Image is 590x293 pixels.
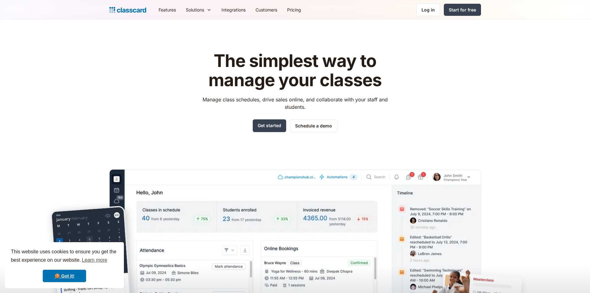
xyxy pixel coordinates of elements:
div: Start for free [449,7,476,13]
a: Customers [251,3,282,17]
div: Log in [422,7,435,13]
p: Manage class schedules, drive sales online, and collaborate with your staff and students. [197,96,393,111]
div: Solutions [181,3,216,17]
div: cookieconsent [5,242,124,288]
a: home [109,6,146,14]
span: This website uses cookies to ensure you get the best experience on our website. [11,248,118,265]
a: Start for free [444,4,481,16]
h1: The simplest way to manage your classes [197,51,393,90]
a: Log in [416,3,440,16]
a: learn more about cookies [81,255,108,265]
div: Solutions [186,7,204,13]
a: Get started [253,119,286,132]
a: dismiss cookie message [43,270,86,282]
a: Pricing [282,3,306,17]
a: Integrations [216,3,251,17]
a: Schedule a demo [290,119,337,132]
a: Features [154,3,181,17]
